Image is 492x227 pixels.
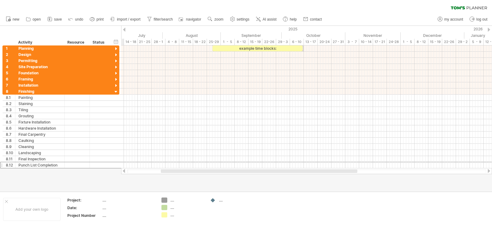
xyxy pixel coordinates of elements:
[302,15,324,23] a: contact
[24,15,43,23] a: open
[102,205,154,210] div: ....
[6,138,15,143] div: 8.8
[67,198,101,203] div: Project:
[6,131,15,137] div: 8.7
[145,15,175,23] a: filter/search
[18,45,61,51] div: Planning
[254,15,278,23] a: AI assist
[88,15,105,23] a: print
[124,39,138,45] div: 14 - 18
[6,101,15,107] div: 8.2
[6,156,15,162] div: 8.11
[6,113,15,119] div: 8.4
[444,17,463,22] span: my account
[6,58,15,64] div: 3
[6,82,15,88] div: 7
[18,150,61,156] div: Landscaping
[178,15,203,23] a: navigator
[179,39,193,45] div: 11 - 15
[6,125,15,131] div: 8.6
[221,32,282,39] div: September 2025
[276,39,290,45] div: 29 - 3
[476,17,487,22] span: log out
[219,198,252,203] div: ....
[206,15,225,23] a: zoom
[442,39,456,45] div: 22-26
[331,39,345,45] div: 27 - 31
[235,39,248,45] div: 8 - 12
[248,39,262,45] div: 15 - 19
[163,32,221,39] div: August 2025
[6,52,15,57] div: 2
[102,198,154,203] div: ....
[6,162,15,168] div: 8.12
[170,212,204,217] div: ....
[6,107,15,113] div: 8.3
[18,113,61,119] div: Grouting
[281,15,299,23] a: help
[33,17,41,22] span: open
[6,144,15,150] div: 8.9
[18,64,61,70] div: Site Preparation
[75,17,83,22] span: undo
[263,17,276,22] span: AI assist
[207,39,221,45] div: 25-29
[18,70,61,76] div: Foundation
[3,198,61,221] div: Add your own logo
[212,45,303,51] div: example time blocks:
[97,17,104,22] span: print
[117,17,141,22] span: import / export
[221,39,235,45] div: 1 - 5
[193,39,207,45] div: 18 - 22
[18,138,61,143] div: Caulking
[6,150,15,156] div: 8.10
[436,15,465,23] a: my account
[18,156,61,162] div: Final Inspection
[401,32,464,39] div: December 2025
[304,39,318,45] div: 13 - 17
[237,17,249,22] span: settings
[13,17,19,22] span: new
[282,32,345,39] div: October 2025
[46,15,64,23] a: save
[102,213,154,218] div: ....
[18,82,61,88] div: Installation
[154,17,173,22] span: filter/search
[67,39,86,45] div: Resource
[6,76,15,82] div: 6
[18,52,61,57] div: Design
[18,162,61,168] div: Punch List Completion
[468,15,489,23] a: log out
[138,39,152,45] div: 21 - 25
[262,39,276,45] div: 22-26
[93,39,106,45] div: Status
[6,64,15,70] div: 4
[345,39,359,45] div: 3 - 7
[318,39,331,45] div: 20-24
[18,131,61,137] div: Final Carpentry
[359,39,373,45] div: 10 - 14
[6,88,15,94] div: 8
[6,95,15,100] div: 8.1
[18,95,61,100] div: Painting
[18,125,61,131] div: Hardware Installation
[345,32,401,39] div: November 2025
[170,198,204,203] div: ....
[214,17,223,22] span: zoom
[6,70,15,76] div: 5
[290,17,297,22] span: help
[165,39,179,45] div: 4 - 8
[310,17,322,22] span: contact
[373,39,387,45] div: 17 - 21
[18,58,61,64] div: Permitting
[67,205,101,210] div: Date:
[387,39,401,45] div: 24-28
[290,39,304,45] div: 6 - 10
[18,101,61,107] div: Staining
[18,39,61,45] div: Activity
[4,15,21,23] a: new
[18,119,61,125] div: Fixture Installation
[152,39,165,45] div: 28 - 1
[18,144,61,150] div: Cleaning
[415,39,428,45] div: 8 - 12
